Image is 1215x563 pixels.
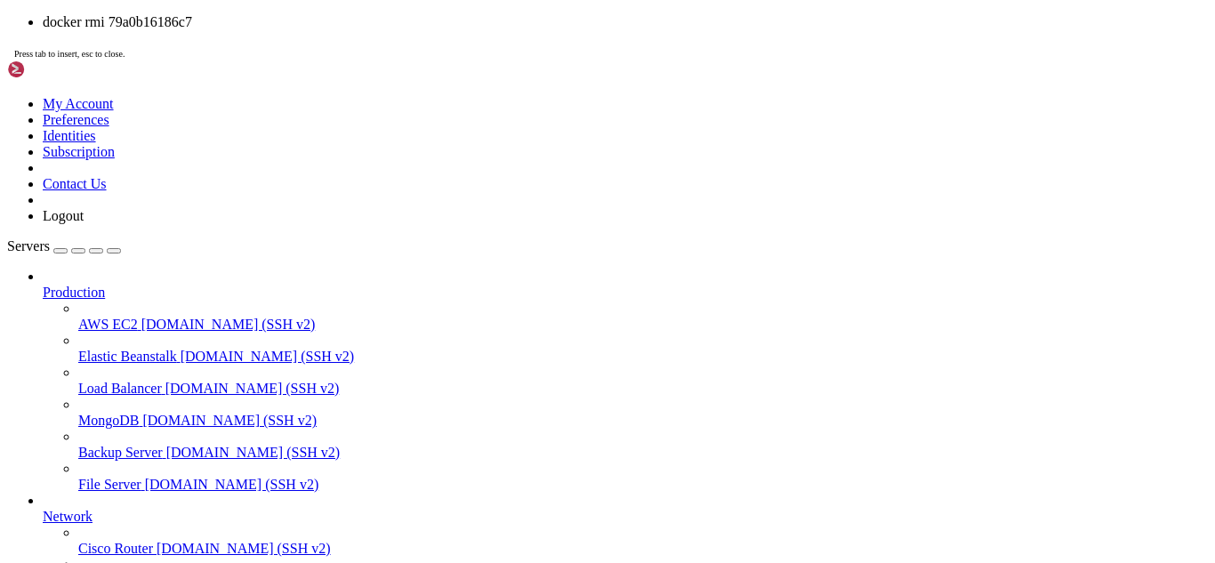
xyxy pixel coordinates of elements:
[7,261,1211,280] span: 6b673504f317 nodejs:latest "docker-entrypoint.s…" 3 hours ago Up 3 hours [TECHNICAL_ID]->8080/tcp
[165,381,340,396] span: [DOMAIN_NAME] (SSH v2)
[7,238,50,253] span: Servers
[78,349,177,364] span: Elastic Beanstalk
[43,208,84,223] a: Logout
[78,317,1208,333] a: AWS EC2 [DOMAIN_NAME] (SSH v2)
[43,128,96,143] a: Identities
[78,541,1208,557] a: Cisco Router [DOMAIN_NAME] (SSH v2)
[78,525,1208,557] li: Cisco Router [DOMAIN_NAME] (SSH v2)
[7,46,1181,66] x-row: 80/tcp nodejsdock
[78,461,1208,493] li: File Server [DOMAIN_NAME] (SSH v2)
[43,269,1208,493] li: Production
[157,541,331,556] span: [DOMAIN_NAME] (SSH v2)
[43,176,107,191] a: Contact Us
[7,238,121,253] a: Servers
[43,509,1208,525] a: Network
[78,477,1208,493] a: File Server [DOMAIN_NAME] (SSH v2)
[7,27,1211,45] span: 6b673504f317 nodejs:latest "docker-entrypoint.s…" 3 hours ago Up 3 hours [TECHNICAL_ID]->8080/tcp...
[166,445,341,460] span: [DOMAIN_NAME] (SSH v2)
[7,144,1181,164] x-row: nodejs latest e472859760d6 22 hours ago 134MB
[78,349,1208,365] a: Elastic Beanstalk [DOMAIN_NAME] (SSH v2)
[78,333,1208,365] li: Elastic Beanstalk [DOMAIN_NAME] (SSH v2)
[78,381,162,396] span: Load Balancer
[258,418,268,438] div: (26, 21)
[7,164,1181,183] x-row: root@ubuntu:~# docker stop jovial_lamarr
[141,317,316,332] span: [DOMAIN_NAME] (SSH v2)
[7,398,1181,418] x-row: Error response from daemon: No such image: 79a0b16186c7:latest
[7,359,1181,379] x-row: Error response from daemon: No such image: 79a0b16186c7:latest
[7,379,1181,398] x-row: root@ubuntu:~# docker rmi 79a0b16186c7
[7,418,1181,438] x-row: root@ubuntu:~# docker rmi
[78,429,1208,461] li: Backup Server [DOMAIN_NAME] (SSH v2)
[14,49,125,59] span: Press tab to insert, esc to close.
[142,413,317,428] span: [DOMAIN_NAME] (SSH v2)
[7,203,1181,222] x-row: root@ubuntu:~# docker ps -a
[78,413,139,428] span: MongoDB
[78,445,163,460] span: Backup Server
[145,477,319,492] span: [DOMAIN_NAME] (SSH v2)
[78,365,1208,397] li: Load Balancer [DOMAIN_NAME] (SSH v2)
[43,509,93,524] span: Network
[7,301,946,319] span: 79a0b16186c7 e472859760d6 "docker-entrypoint.s…" 22 hours ago Exited (1) 11 seconds ago
[78,541,153,556] span: Cisco Router
[78,445,1208,461] a: Backup Server [DOMAIN_NAME] (SSH v2)
[7,340,1181,359] x-row: root@ubuntu:~# docker rmi 79a0b16186c7
[7,66,1211,84] span: 79a0b16186c7 e472859760d6 "docker-entrypoint.s…" 22 hours ago Up 4 hours [TECHNICAL_ID]->8080/tcp...
[78,413,1208,429] a: MongoDB [DOMAIN_NAME] (SSH v2)
[181,349,355,364] span: [DOMAIN_NAME] (SSH v2)
[43,144,115,159] a: Subscription
[7,222,1181,242] x-row: CONTAINER ID IMAGE COMMAND CREATED STATUS PORTS
[43,96,114,111] a: My Account
[78,317,138,332] span: AWS EC2
[43,285,1208,301] a: Production
[78,397,1208,429] li: MongoDB [DOMAIN_NAME] (SSH v2)
[78,381,1208,397] a: Load Balancer [DOMAIN_NAME] (SSH v2)
[7,125,1181,144] x-row: REPOSITORY TAG IMAGE ID CREATED SIZE
[43,112,109,127] a: Preferences
[7,105,1181,125] x-row: root@ubuntu:~# docker images
[7,281,1181,301] x-row: , [::]:9090->8080/tcp nodejsdock
[43,14,1208,30] li: docker rmi 79a0b16186c7
[7,60,109,78] img: Shellngn
[7,242,1181,261] x-row: NAMES
[78,477,141,492] span: File Server
[7,7,1181,27] x-row: NAMES
[7,85,1181,105] x-row: 80/tcp jovial_lamarr
[43,285,105,300] span: Production
[78,301,1208,333] li: AWS EC2 [DOMAIN_NAME] (SSH v2)
[7,183,1181,203] x-row: jovial_lamarr
[7,320,1181,340] x-row: jovial_lamarr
